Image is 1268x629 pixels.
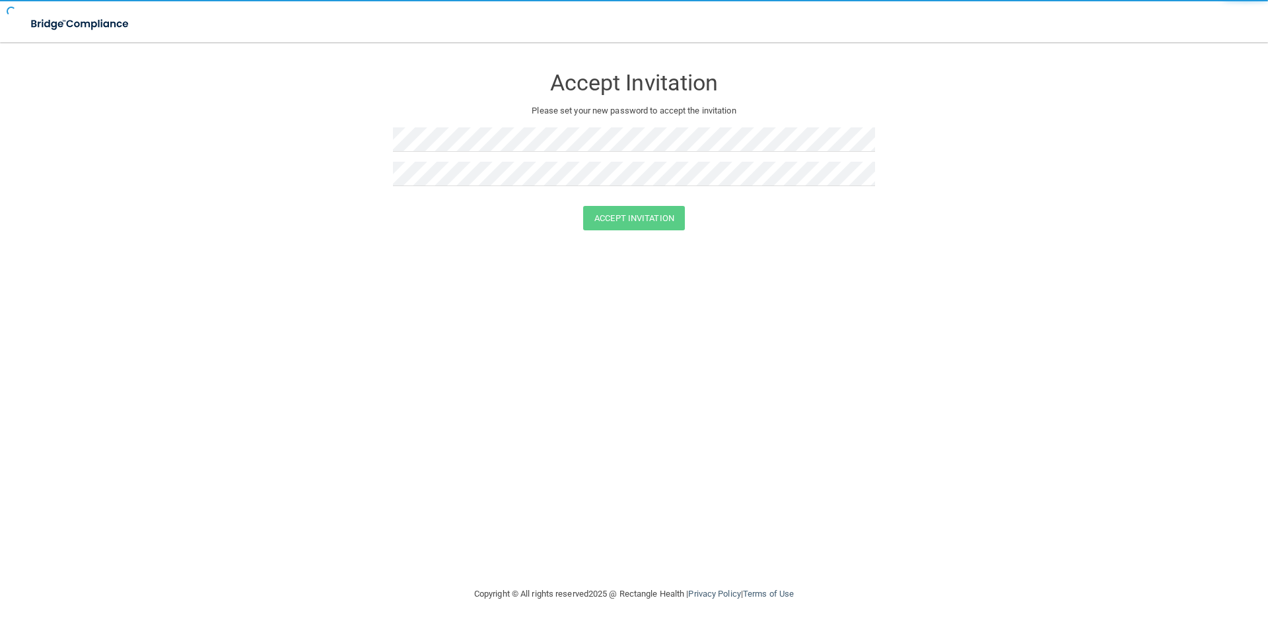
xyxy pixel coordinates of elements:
a: Privacy Policy [688,589,740,599]
a: Terms of Use [743,589,794,599]
img: bridge_compliance_login_screen.278c3ca4.svg [20,11,141,38]
p: Please set your new password to accept the invitation [403,103,865,119]
h3: Accept Invitation [393,71,875,95]
div: Copyright © All rights reserved 2025 @ Rectangle Health | | [393,573,875,615]
button: Accept Invitation [583,206,685,230]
